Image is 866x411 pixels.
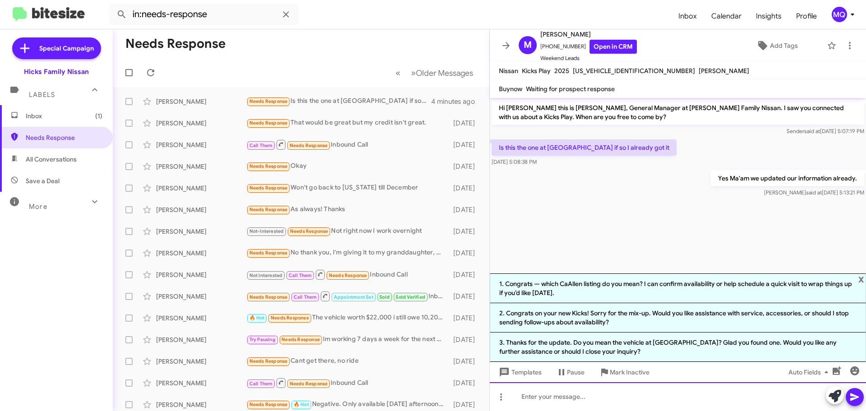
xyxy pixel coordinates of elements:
button: Auto Fields [781,364,839,380]
span: Kicks Play [522,67,551,75]
span: Sold Verified [396,294,425,300]
div: Inbound Call [246,377,449,388]
div: [DATE] [449,379,482,388]
a: Calendar [704,3,749,29]
div: Cant get there, no ride [246,356,449,366]
div: [PERSON_NAME] [156,97,246,106]
div: [PERSON_NAME] [156,357,246,366]
div: Won't go back to [US_STATE] till December [246,183,449,193]
span: » [411,67,416,79]
span: Special Campaign [39,44,94,53]
span: Needs Response [249,120,288,126]
div: Im working 7 days a week for the next 2 weeks. I will reach out when I can come down and look. [246,334,449,345]
span: Needs Response [271,315,309,321]
div: [DATE] [449,335,482,344]
span: Call Them [294,294,317,300]
div: [PERSON_NAME] [156,270,246,279]
span: [PERSON_NAME] [540,29,637,40]
span: « [396,67,401,79]
div: That would be great but my credit isn't great. [246,118,449,128]
button: Next [405,64,479,82]
span: Needs Response [249,250,288,256]
div: [DATE] [449,292,482,301]
div: [DATE] [449,314,482,323]
span: Needs Response [249,98,288,104]
span: [PERSON_NAME] [699,67,749,75]
div: [DATE] [449,140,482,149]
div: [DATE] [449,357,482,366]
span: Needs Response [249,294,288,300]
span: Needs Response [290,381,328,387]
button: MQ [824,7,856,22]
span: Call Them [289,272,312,278]
div: [PERSON_NAME] [156,314,246,323]
div: [PERSON_NAME] [156,119,246,128]
span: Needs Response [249,163,288,169]
div: 4 minutes ago [431,97,482,106]
div: [DATE] [449,227,482,236]
button: Previous [390,64,406,82]
nav: Page navigation example [391,64,479,82]
span: Nissan [499,67,518,75]
span: All Conversations [26,155,77,164]
div: MQ [832,7,847,22]
span: [DATE] 5:08:38 PM [492,158,537,165]
div: [PERSON_NAME] [156,249,246,258]
div: Not right now I work overnight [246,226,449,236]
div: [DATE] [449,400,482,409]
span: Needs Response [249,207,288,212]
div: [PERSON_NAME] [156,205,246,214]
div: [PERSON_NAME] [156,162,246,171]
span: said at [806,189,822,196]
span: Appointment Set [334,294,373,300]
div: [PERSON_NAME] [156,227,246,236]
span: Add Tags [770,37,798,54]
div: [PERSON_NAME] [156,140,246,149]
span: Try Pausing [249,337,276,342]
div: Is this the one at [GEOGRAPHIC_DATA] if so I already got it [246,96,431,106]
span: Inbox [26,111,102,120]
a: Profile [789,3,824,29]
p: Is this the one at [GEOGRAPHIC_DATA] if so I already got it [492,139,677,156]
li: 2. Congrats on your new Kicks! Sorry for the mix-up. Would you like assistance with service, acce... [490,303,866,332]
span: x [858,273,864,284]
span: Needs Response [281,337,320,342]
div: [PERSON_NAME] [156,184,246,193]
div: Inbound Call [246,139,449,150]
div: Okay [246,161,449,171]
span: Pause [567,364,585,380]
div: [PERSON_NAME] [156,335,246,344]
button: Add Tags [730,37,823,54]
span: [PHONE_NUMBER] [540,40,637,54]
div: [DATE] [449,184,482,193]
span: Auto Fields [788,364,832,380]
div: No thank you, I'm giving it to my granddaughter, we had it all up to code , runs great, she loves... [246,248,449,258]
div: Inbound Call [246,291,449,302]
div: Inbound Call [246,269,449,280]
span: Needs Response [290,143,328,148]
span: [US_VEHICLE_IDENTIFICATION_NUMBER] [573,67,695,75]
span: Needs Response [290,228,328,234]
li: 1. Congrats — which CaAllen listing do you mean? I can confirm availability or help schedule a qu... [490,273,866,303]
span: Sold [379,294,390,300]
button: Templates [490,364,549,380]
span: Save a Deal [26,176,60,185]
span: Mark Inactive [610,364,649,380]
span: Waiting for prospect response [526,85,615,93]
div: As always! Thanks [246,204,449,215]
div: [DATE] [449,119,482,128]
div: [DATE] [449,249,482,258]
p: Yes Ma'am we updated our information already. [711,170,864,186]
div: [PERSON_NAME] [156,379,246,388]
a: Open in CRM [590,40,637,54]
span: Weekend Leads [540,54,637,63]
div: [DATE] [449,162,482,171]
button: Mark Inactive [592,364,657,380]
span: Needs Response [26,133,102,142]
span: Inbox [671,3,704,29]
span: More [29,203,47,211]
a: Insights [749,3,789,29]
span: (1) [95,111,102,120]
